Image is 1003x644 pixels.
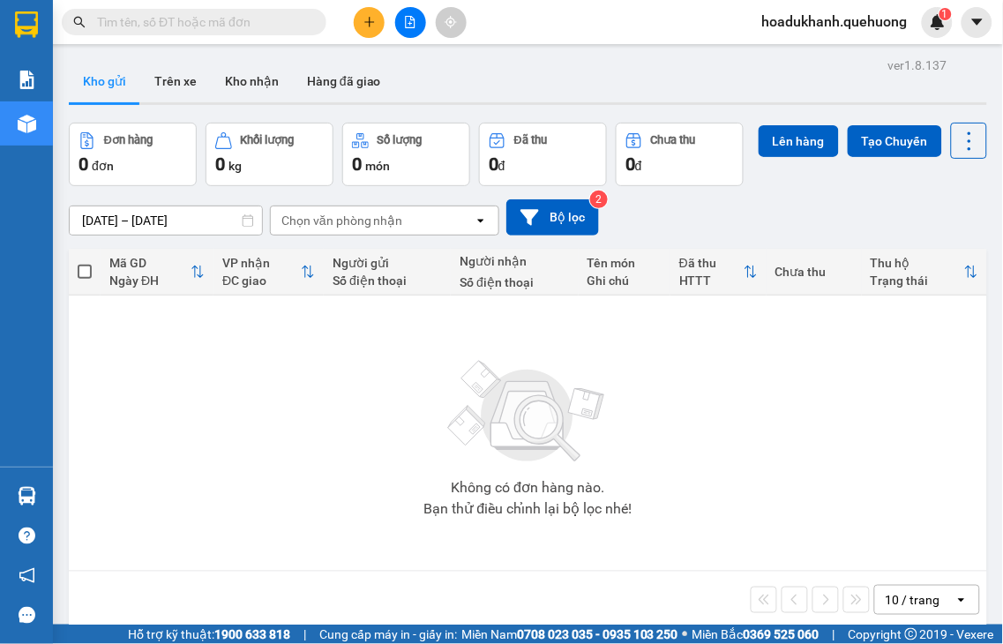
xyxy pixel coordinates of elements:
span: caret-down [969,14,985,30]
img: solution-icon [18,71,36,89]
button: Kho gửi [69,60,140,102]
input: Tìm tên, số ĐT hoặc mã đơn [97,12,305,32]
div: Tên món [588,256,662,270]
th: Toggle SortBy [862,249,987,296]
button: Trên xe [140,60,211,102]
button: Bộ lọc [506,199,599,236]
img: icon-new-feature [930,14,946,30]
div: Bạn thử điều chỉnh lại bộ lọc nhé! [424,502,632,516]
div: Đã thu [514,134,547,146]
img: warehouse-icon [18,115,36,133]
div: Chưa thu [775,265,853,279]
span: aim [445,16,457,28]
div: Chọn văn phòng nhận [281,212,403,229]
img: logo-vxr [15,11,38,38]
div: Số điện thoại [333,273,442,288]
button: Khối lượng0kg [206,123,333,186]
div: 10 / trang [886,591,940,609]
span: 0 [625,154,635,175]
div: ĐC giao [222,273,301,288]
div: Ngày ĐH [109,273,191,288]
span: 0 [215,154,225,175]
span: 0 [79,154,88,175]
button: Tạo Chuyến [848,125,942,157]
span: file-add [404,16,416,28]
img: svg+xml;base64,PHN2ZyBjbGFzcz0ibGlzdC1wbHVnX19zdmciIHhtbG5zPSJodHRwOi8vd3d3LnczLm9yZy8yMDAwL3N2Zy... [439,350,616,474]
button: Đơn hàng0đơn [69,123,197,186]
button: aim [436,7,467,38]
div: Khối lượng [241,134,295,146]
sup: 1 [939,8,952,20]
div: Trạng thái [871,273,964,288]
div: Đơn hàng [104,134,153,146]
span: hoadukhanh.quehuong [748,11,922,33]
div: Số lượng [378,134,423,146]
strong: 0369 525 060 [744,627,820,641]
span: ⚪️ [683,631,688,638]
span: message [19,607,35,624]
div: Không có đơn hàng nào. [452,481,605,495]
div: VP nhận [222,256,301,270]
div: Người nhận [460,254,569,268]
input: Select a date range. [70,206,262,235]
button: Lên hàng [759,125,839,157]
span: | [833,625,835,644]
div: Số điện thoại [460,275,569,289]
span: question-circle [19,528,35,544]
svg: open [474,213,488,228]
span: Hỗ trợ kỹ thuật: [128,625,290,644]
button: Chưa thu0đ [616,123,744,186]
button: caret-down [962,7,992,38]
span: 0 [352,154,362,175]
button: Kho nhận [211,60,293,102]
span: copyright [905,628,917,640]
span: kg [228,159,242,173]
sup: 2 [590,191,608,208]
div: Ghi chú [588,273,662,288]
strong: 0708 023 035 - 0935 103 250 [517,627,678,641]
span: Miền Bắc [692,625,820,644]
th: Toggle SortBy [213,249,324,296]
span: đơn [92,159,114,173]
span: plus [363,16,376,28]
button: Hàng đã giao [293,60,395,102]
div: Mã GD [109,256,191,270]
button: file-add [395,7,426,38]
div: Người gửi [333,256,442,270]
th: Toggle SortBy [101,249,213,296]
button: Số lượng0món [342,123,470,186]
span: notification [19,567,35,584]
span: đ [498,159,505,173]
span: đ [635,159,642,173]
svg: open [954,593,969,607]
span: 0 [489,154,498,175]
img: warehouse-icon [18,487,36,505]
span: Miền Nam [461,625,678,644]
div: Thu hộ [871,256,964,270]
button: plus [354,7,385,38]
div: Chưa thu [651,134,696,146]
span: món [365,159,390,173]
span: | [303,625,306,644]
th: Toggle SortBy [670,249,767,296]
span: search [73,16,86,28]
div: Đã thu [679,256,744,270]
strong: 1900 633 818 [214,627,290,641]
button: Đã thu0đ [479,123,607,186]
div: HTTT [679,273,744,288]
div: ver 1.8.137 [888,56,947,75]
span: 1 [942,8,948,20]
span: Cung cấp máy in - giấy in: [319,625,457,644]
